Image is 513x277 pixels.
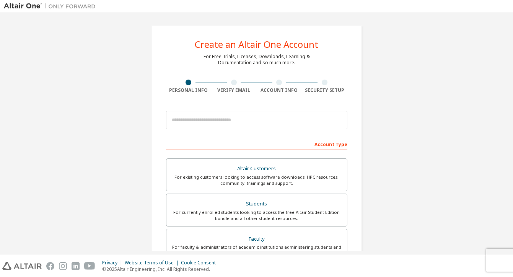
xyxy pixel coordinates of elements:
[171,199,342,209] div: Students
[204,54,310,66] div: For Free Trials, Licenses, Downloads, Learning & Documentation and so much more.
[102,260,125,266] div: Privacy
[211,87,257,93] div: Verify Email
[2,262,42,270] img: altair_logo.svg
[59,262,67,270] img: instagram.svg
[4,2,99,10] img: Altair One
[171,244,342,256] div: For faculty & administrators of academic institutions administering students and accessing softwa...
[171,234,342,244] div: Faculty
[302,87,347,93] div: Security Setup
[195,40,318,49] div: Create an Altair One Account
[166,138,347,150] div: Account Type
[181,260,220,266] div: Cookie Consent
[257,87,302,93] div: Account Info
[72,262,80,270] img: linkedin.svg
[171,174,342,186] div: For existing customers looking to access software downloads, HPC resources, community, trainings ...
[46,262,54,270] img: facebook.svg
[171,209,342,222] div: For currently enrolled students looking to access the free Altair Student Edition bundle and all ...
[102,266,220,272] p: © 2025 Altair Engineering, Inc. All Rights Reserved.
[171,163,342,174] div: Altair Customers
[125,260,181,266] div: Website Terms of Use
[84,262,95,270] img: youtube.svg
[166,87,212,93] div: Personal Info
